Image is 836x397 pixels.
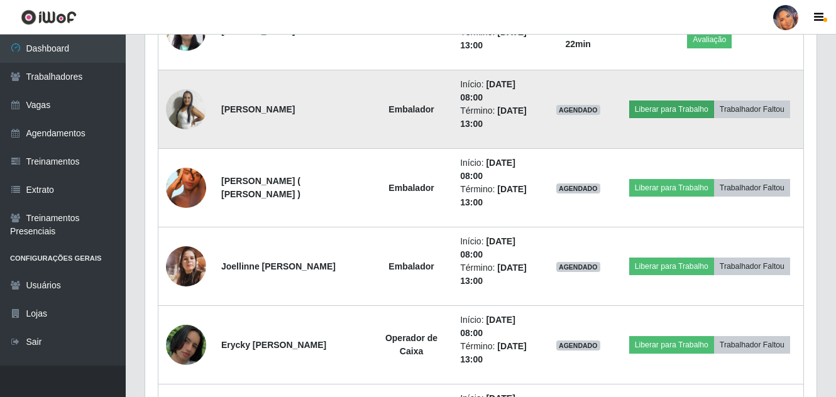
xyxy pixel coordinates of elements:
[166,89,206,129] img: 1700777206526.jpeg
[166,246,206,286] img: 1752417638049.jpeg
[221,261,336,271] strong: Joellinne [PERSON_NAME]
[221,26,295,36] strong: [PERSON_NAME]
[166,325,206,366] img: 1754681491245.jpeg
[714,179,790,197] button: Trabalhador Faltou
[388,26,434,36] strong: Embalador
[460,26,533,52] li: Término:
[385,333,437,356] strong: Operador de Caixa
[629,101,714,118] button: Liberar para Trabalho
[460,236,515,259] time: [DATE] 08:00
[460,235,533,261] li: Início:
[562,26,595,49] strong: há 00 h e 22 min
[629,179,714,197] button: Liberar para Trabalho
[388,261,434,271] strong: Embalador
[388,104,434,114] strong: Embalador
[166,152,206,224] img: 1722041365722.jpeg
[460,79,515,102] time: [DATE] 08:00
[687,31,732,48] button: Avaliação
[556,262,600,272] span: AGENDADO
[221,104,295,114] strong: [PERSON_NAME]
[714,258,790,275] button: Trabalhador Faltou
[460,104,533,131] li: Término:
[460,78,533,104] li: Início:
[556,105,600,115] span: AGENDADO
[388,183,434,193] strong: Embalador
[460,156,533,183] li: Início:
[460,340,533,366] li: Término:
[460,313,533,340] li: Início:
[221,176,300,199] strong: [PERSON_NAME] ( [PERSON_NAME] )
[460,158,515,181] time: [DATE] 08:00
[556,183,600,193] span: AGENDADO
[460,183,533,209] li: Término:
[714,336,790,354] button: Trabalhador Faltou
[221,340,326,350] strong: Erycky [PERSON_NAME]
[714,101,790,118] button: Trabalhador Faltou
[629,258,714,275] button: Liberar para Trabalho
[556,340,600,351] span: AGENDADO
[460,315,515,338] time: [DATE] 08:00
[460,261,533,288] li: Término:
[629,336,714,354] button: Liberar para Trabalho
[21,9,77,25] img: CoreUI Logo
